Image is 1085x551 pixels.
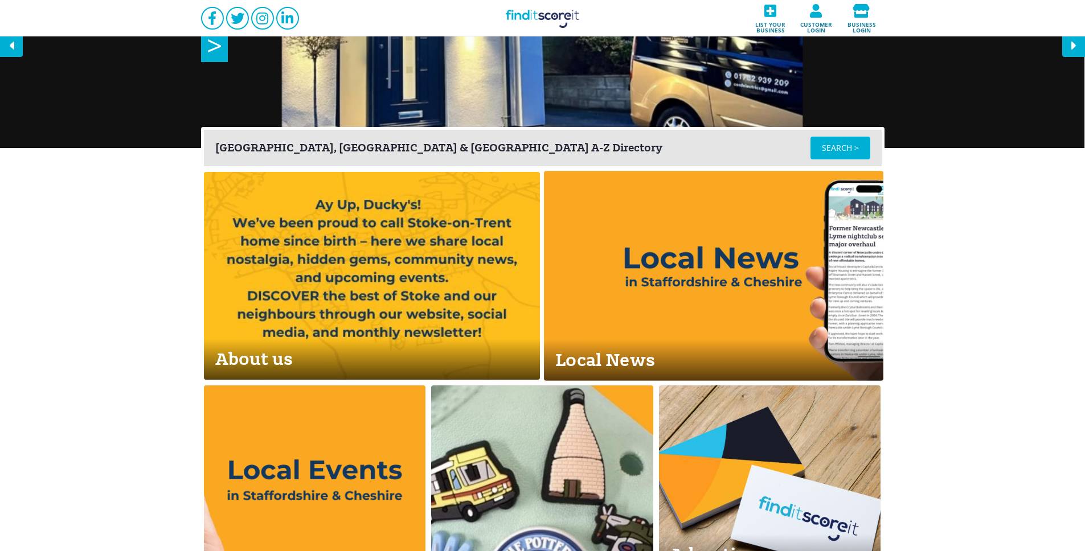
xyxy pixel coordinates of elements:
[201,29,228,62] span: >
[842,18,881,33] span: Business login
[544,171,883,381] a: Local News
[751,18,790,33] span: List your business
[810,137,870,159] a: SEARCH >
[748,1,793,36] a: List your business
[204,339,540,380] div: About us
[839,1,885,36] a: Business login
[797,18,836,33] span: Customer login
[793,1,839,36] a: Customer login
[204,172,540,380] a: About us
[215,142,810,154] div: [GEOGRAPHIC_DATA], [GEOGRAPHIC_DATA] & [GEOGRAPHIC_DATA] A-Z Directory
[544,339,883,381] div: Local News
